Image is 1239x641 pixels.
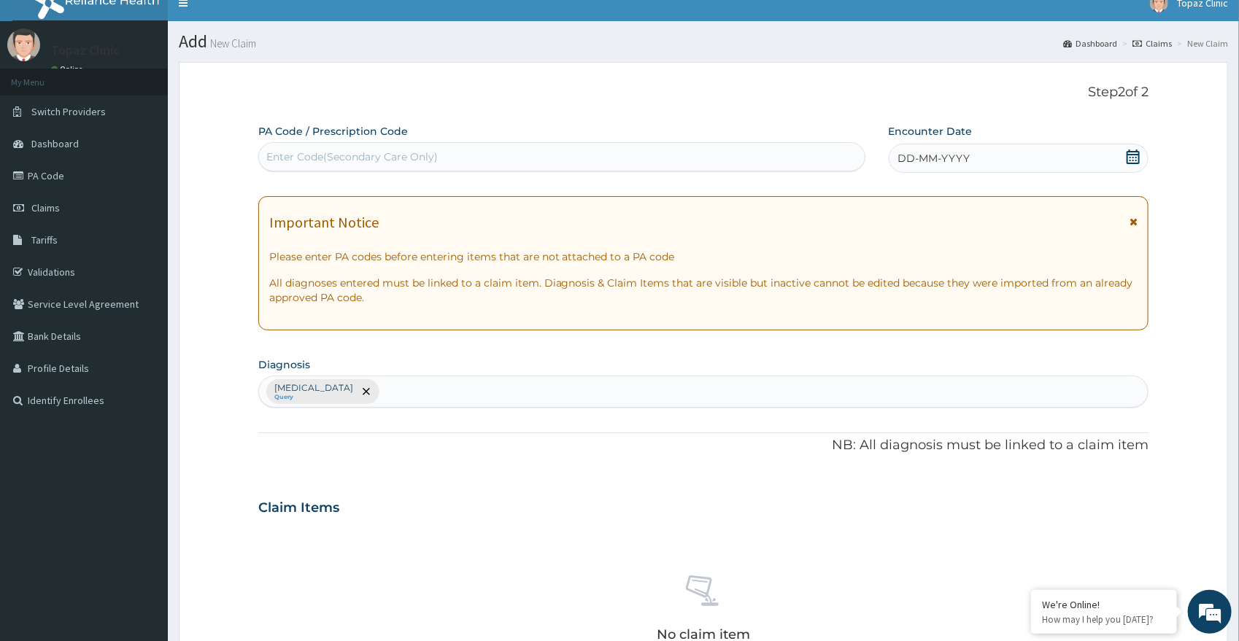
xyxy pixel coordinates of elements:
h1: Add [179,32,1228,51]
span: Tariffs [31,233,58,246]
img: d_794563401_company_1708531726252_794563401 [27,73,59,109]
span: Switch Providers [31,105,106,118]
div: We're Online! [1042,598,1166,611]
h1: Important Notice [269,214,379,230]
img: User Image [7,28,40,61]
p: Please enter PA codes before entering items that are not attached to a PA code [269,249,1138,264]
span: Dashboard [31,137,79,150]
p: How may I help you today? [1042,613,1166,626]
textarea: Type your message and hit 'Enter' [7,398,278,449]
small: New Claim [207,38,256,49]
a: Dashboard [1063,37,1117,50]
div: Minimize live chat window [239,7,274,42]
li: New Claim [1173,37,1228,50]
small: Query [274,394,353,401]
span: remove selection option [360,385,373,398]
a: Claims [1132,37,1172,50]
div: Enter Code(Secondary Care Only) [266,149,438,164]
div: Chat with us now [76,82,245,101]
label: PA Code / Prescription Code [258,124,408,139]
h3: Claim Items [258,500,339,516]
a: Online [51,64,86,74]
label: Diagnosis [258,357,310,372]
label: Encounter Date [889,124,973,139]
span: We're online! [85,184,201,331]
p: Topaz Clinic [51,44,120,57]
p: Step 2 of 2 [258,85,1149,101]
span: Claims [31,201,60,214]
span: DD-MM-YYYY [898,151,970,166]
p: NB: All diagnosis must be linked to a claim item [258,436,1149,455]
p: [MEDICAL_DATA] [274,382,353,394]
p: All diagnoses entered must be linked to a claim item. Diagnosis & Claim Items that are visible bu... [269,276,1138,305]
